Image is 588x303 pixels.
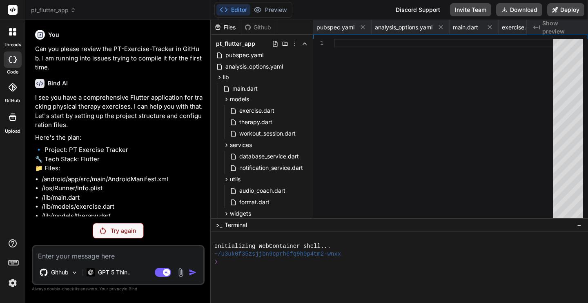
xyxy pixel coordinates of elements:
[225,62,284,71] span: analysis_options.yaml
[225,221,247,229] span: Terminal
[223,73,229,81] span: lib
[575,218,583,232] button: −
[71,269,78,276] img: Pick Models
[238,129,296,138] span: workout_session.dart
[216,4,250,16] button: Editor
[7,69,18,76] label: code
[35,133,203,143] p: Here's the plan:
[547,3,584,16] button: Deploy
[214,243,331,250] span: Initializing WebContainer shell...
[42,193,203,203] li: /lib/main.dart
[51,268,69,276] p: Github
[42,202,203,212] li: /lib/models/exercise.dart
[211,23,241,31] div: Files
[238,106,275,116] span: exercise.dart
[176,268,185,277] img: attachment
[5,97,20,104] label: GitHub
[100,227,106,234] img: Retry
[238,151,300,161] span: database_service.dart
[230,209,251,218] span: widgets
[48,31,59,39] h6: You
[87,268,95,276] img: GPT 5 Thinking High
[502,23,537,31] span: exercise.dart
[238,186,286,196] span: audio_coach.dart
[109,286,124,291] span: privacy
[250,4,290,16] button: Preview
[5,128,20,135] label: Upload
[35,45,203,72] p: Can you please review the PT-Exercise-Tracker in GitHub. I am running into issues trying to compi...
[375,23,432,31] span: analysis_options.yaml
[230,175,241,183] span: utils
[241,23,275,31] div: Github
[313,39,323,47] div: 1
[238,197,270,207] span: format.dart
[111,227,136,235] p: Try again
[6,276,20,290] img: settings
[316,23,354,31] span: pubspec.yaml
[32,285,205,293] p: Always double-check its answers. Your in Bind
[577,221,581,229] span: −
[48,79,68,87] h6: Bind AI
[42,175,203,184] li: /android/app/src/main/AndroidManifest.xml
[189,268,197,276] img: icon
[42,212,203,221] li: /lib/models/therapy.dart
[98,268,131,276] p: GPT 5 Thin..
[453,23,478,31] span: main.dart
[232,84,258,94] span: main.dart
[230,141,252,149] span: services
[216,221,222,229] span: >_
[450,3,491,16] button: Invite Team
[230,95,249,103] span: models
[4,41,21,48] label: threads
[31,6,76,14] span: pt_flutter_app
[214,258,218,266] span: ❯
[238,163,304,173] span: notification_service.dart
[225,50,264,60] span: pubspec.yaml
[496,3,542,16] button: Download
[542,19,581,36] span: Show preview
[216,40,255,48] span: pt_flutter_app
[238,117,273,127] span: therapy.dart
[214,250,341,258] span: ~/u3uk0f35zsjjbn9cprh6fq9h0p4tm2-wnxx
[35,93,203,130] p: I see you have a comprehensive Flutter application for tracking physical therapy exercises. I can...
[42,184,203,193] li: /ios/Runner/Info.plist
[35,145,203,173] p: 🔹 Project: PT Exercise Tracker 🔧 Tech Stack: Flutter 📁 Files:
[391,3,445,16] div: Discord Support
